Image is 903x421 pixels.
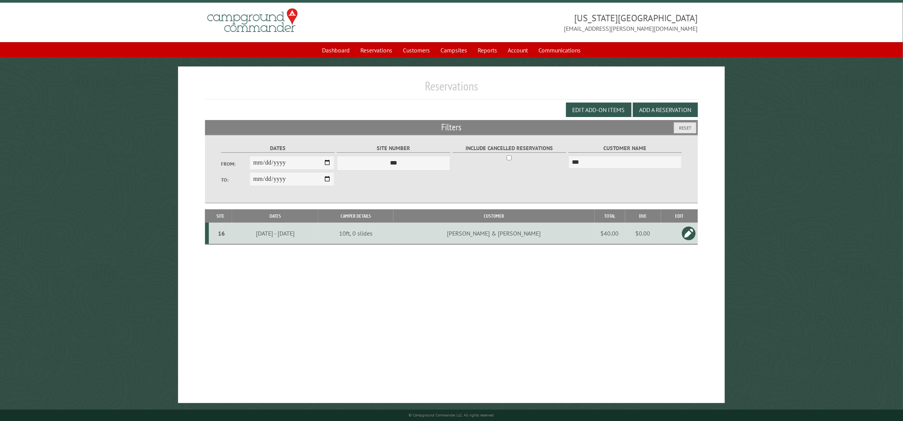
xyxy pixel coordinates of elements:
[205,6,300,35] img: Campground Commander
[356,43,397,57] a: Reservations
[318,223,393,244] td: 10ft, 0 slides
[451,12,698,33] span: [US_STATE][GEOGRAPHIC_DATA] [EMAIL_ADDRESS][PERSON_NAME][DOMAIN_NAME]
[209,209,232,223] th: Site
[393,209,595,223] th: Customer
[595,209,625,223] th: Total
[221,160,249,168] label: From:
[504,43,533,57] a: Account
[633,103,698,117] button: Add a Reservation
[534,43,586,57] a: Communications
[595,223,625,244] td: $40.00
[318,43,355,57] a: Dashboard
[393,223,595,244] td: [PERSON_NAME] & [PERSON_NAME]
[318,209,393,223] th: Camper Details
[625,223,661,244] td: $0.00
[232,209,318,223] th: Dates
[436,43,472,57] a: Campsites
[453,144,566,153] label: Include Cancelled Reservations
[661,209,698,223] th: Edit
[221,144,335,153] label: Dates
[568,144,682,153] label: Customer Name
[205,79,698,100] h1: Reservations
[337,144,450,153] label: Site Number
[566,103,631,117] button: Edit Add-on Items
[234,229,317,237] div: [DATE] - [DATE]
[212,229,231,237] div: 16
[625,209,661,223] th: Due
[205,120,698,135] h2: Filters
[399,43,435,57] a: Customers
[674,122,696,133] button: Reset
[409,413,494,418] small: © Campground Commander LLC. All rights reserved.
[474,43,502,57] a: Reports
[221,176,249,184] label: To:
